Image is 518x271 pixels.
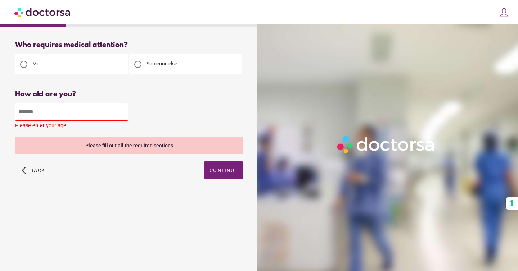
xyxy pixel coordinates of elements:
[15,123,243,132] div: Please enter your age
[15,137,243,154] div: Please fill out all the required sections
[15,41,243,49] div: Who requires medical attention?
[15,90,243,98] div: How old are you?
[30,167,45,173] span: Back
[32,61,39,66] span: Me
[499,8,509,18] img: icons8-customer-100.png
[147,61,177,66] span: Someone else
[210,167,238,173] span: Continue
[19,161,48,179] button: arrow_back_ios Back
[334,133,438,156] img: Logo-Doctorsa-trans-White-partial-flat.png
[506,197,518,210] button: Your consent preferences for tracking technologies
[204,161,243,179] button: Continue
[14,4,71,20] img: Doctorsa.com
